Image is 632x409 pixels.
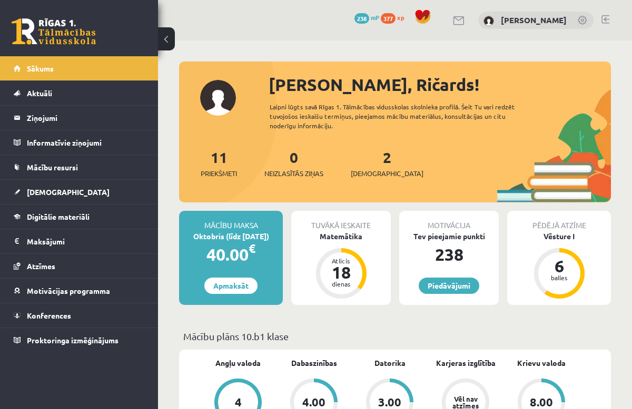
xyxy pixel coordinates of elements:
[291,231,391,242] div: Matemātika
[501,15,567,25] a: [PERSON_NAME]
[544,274,575,281] div: balles
[351,168,423,179] span: [DEMOGRAPHIC_DATA]
[14,106,145,130] a: Ziņojumi
[201,148,237,179] a: 11Priekšmeti
[14,130,145,155] a: Informatīvie ziņojumi
[14,204,145,229] a: Digitālie materiāli
[291,357,337,369] a: Dabaszinības
[291,211,391,231] div: Tuvākā ieskaite
[27,88,52,98] span: Aktuāli
[397,13,404,22] span: xp
[27,229,145,253] legend: Maksājumi
[264,168,323,179] span: Neizlasītās ziņas
[14,56,145,80] a: Sākums
[201,168,237,179] span: Priekšmeti
[302,396,325,408] div: 4.00
[378,396,401,408] div: 3.00
[183,329,607,343] p: Mācību plāns 10.b1 klase
[14,279,145,303] a: Motivācijas programma
[249,241,255,256] span: €
[27,261,55,271] span: Atzīmes
[507,231,611,300] a: Vēsture I 6 balles
[291,231,391,300] a: Matemātika Atlicis 18 dienas
[235,396,242,408] div: 4
[530,396,553,408] div: 8.00
[374,357,406,369] a: Datorika
[14,155,145,179] a: Mācību resursi
[269,72,611,97] div: [PERSON_NAME], Ričards!
[27,286,110,295] span: Motivācijas programma
[27,335,118,345] span: Proktoringa izmēģinājums
[399,211,499,231] div: Motivācija
[354,13,379,22] a: 238 mP
[179,231,283,242] div: Oktobris (līdz [DATE])
[27,64,54,73] span: Sākums
[436,357,496,369] a: Karjeras izglītība
[179,211,283,231] div: Mācību maksa
[204,278,258,294] a: Apmaksāt
[14,229,145,253] a: Maksājumi
[27,212,90,221] span: Digitālie materiāli
[419,278,479,294] a: Piedāvājumi
[351,148,423,179] a: 2[DEMOGRAPHIC_DATA]
[14,303,145,328] a: Konferences
[371,13,379,22] span: mP
[27,311,71,320] span: Konferences
[381,13,409,22] a: 377 xp
[27,162,78,172] span: Mācību resursi
[517,357,566,369] a: Krievu valoda
[14,81,145,105] a: Aktuāli
[507,211,611,231] div: Pēdējā atzīme
[27,130,145,155] legend: Informatīvie ziņojumi
[27,187,110,197] span: [DEMOGRAPHIC_DATA]
[399,231,499,242] div: Tev pieejamie punkti
[381,13,396,24] span: 377
[270,102,529,130] div: Laipni lūgts savā Rīgas 1. Tālmācības vidusskolas skolnieka profilā. Šeit Tu vari redzēt tuvojošo...
[27,106,145,130] legend: Ziņojumi
[215,357,261,369] a: Angļu valoda
[325,281,357,287] div: dienas
[264,148,323,179] a: 0Neizlasītās ziņas
[483,16,494,26] img: Ričards Jēgers
[14,328,145,352] a: Proktoringa izmēģinājums
[507,231,611,242] div: Vēsture I
[325,258,357,264] div: Atlicis
[325,264,357,281] div: 18
[14,180,145,204] a: [DEMOGRAPHIC_DATA]
[14,254,145,278] a: Atzīmes
[12,18,96,45] a: Rīgas 1. Tālmācības vidusskola
[451,395,480,409] div: Vēl nav atzīmes
[179,242,283,267] div: 40.00
[544,258,575,274] div: 6
[399,242,499,267] div: 238
[354,13,369,24] span: 238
